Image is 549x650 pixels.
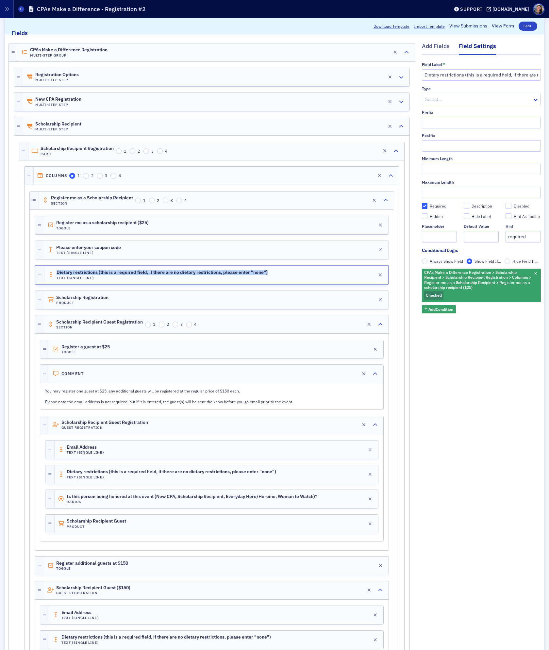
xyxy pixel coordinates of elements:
[533,4,544,15] span: Profile
[474,258,501,264] span: Show Field If...
[428,306,453,312] span: Add Condition
[56,566,128,571] h4: Toggle
[422,203,428,209] input: Required
[56,320,143,325] span: Scholarship Recipient Guest Registration
[61,371,84,376] h4: Comment
[186,322,192,327] input: 4
[61,610,98,615] span: Email Address
[77,173,80,178] span: 1
[30,47,108,53] span: CPAs Make a Difference Registration
[492,23,514,30] a: View Form
[184,198,187,203] span: 4
[422,180,454,185] div: Maximum Length
[35,122,81,127] span: Scholarship Recipient
[35,97,81,102] span: New CPA Registration
[56,295,108,300] span: Scholarship Registration
[472,203,492,209] div: Description
[492,6,529,12] div: [DOMAIN_NAME]
[426,292,442,298] span: Checked
[180,322,183,327] span: 3
[138,148,140,154] span: 2
[464,224,489,229] div: Default Value
[173,322,178,327] input: 3
[472,214,491,219] div: Hide Label
[459,42,496,55] div: Field Settings
[56,591,130,595] h4: Guest Registration
[151,148,154,154] span: 3
[163,198,169,204] input: 3
[35,127,81,131] h4: Multi-Step Step
[422,247,458,254] div: Conditional Logic
[422,224,444,229] div: Placeholder
[105,173,107,178] span: 3
[159,322,165,327] input: 2
[430,214,443,219] div: Hidden
[464,203,470,209] input: Description
[67,500,317,504] h4: Radios
[56,325,143,329] h4: Section
[157,148,163,154] input: 4
[56,220,149,225] span: Register me as a scholarship recipient ($25)
[449,23,487,30] a: View Submissions
[124,148,126,154] span: 1
[56,226,149,230] h4: Toggle
[97,173,103,179] input: 3
[167,322,169,327] span: 2
[130,148,136,154] input: 2
[135,198,141,204] input: 1
[61,344,110,350] span: Register a guest at $25
[61,425,148,430] h4: Guest Registration
[12,29,28,37] h2: Fields
[67,475,276,479] h4: Text (Single Line)
[56,301,108,305] h4: Product
[45,388,378,394] p: You may register one guest at $25, any additional guests will be registered at the regular price ...
[442,62,445,67] abbr: This field is required
[194,322,196,327] span: 4
[153,322,155,327] span: 1
[110,173,116,179] input: 4
[56,251,121,255] h4: Text (Single Line)
[422,269,541,302] div: Checked
[487,7,531,11] button: [DOMAIN_NAME]
[506,203,511,209] input: Disabled
[519,22,537,31] button: Save
[30,53,108,58] h4: Multi-Step Group
[41,152,114,156] h4: Card
[422,86,431,91] div: Type
[119,173,121,178] span: 4
[149,198,155,204] input: 2
[67,469,276,475] span: Dietary restrictions (this is a required field, if there are no dietary restrictions, please ente...
[83,173,89,179] input: 2
[45,399,378,405] p: Please note the email address is not required, but if it is entered, the guest(s) will be sent th...
[514,214,540,219] div: Hint As Tooltip
[422,305,456,313] button: AddCondition
[165,148,167,154] span: 4
[67,494,317,499] span: Is this person being honored at this event (New CPA, Scholarship Recipient, Everyday Hero/Heroine...
[374,23,409,29] button: Download Template
[157,198,159,203] span: 2
[41,146,114,151] span: Scholarship Recipient Registration
[35,72,79,77] span: Registration Options
[505,258,510,264] input: Hide Field If...
[422,213,428,219] input: Hidden
[422,133,435,138] div: Postfix
[514,203,529,209] div: Disabled
[430,258,463,264] span: Always Show Field
[57,276,268,280] h4: Text (Single Line)
[35,78,79,82] h4: Multi-Step Step
[67,519,126,524] span: Scholarship Recipient Guest
[61,420,148,425] span: Scholarship Recipient Guest Registration
[67,525,126,529] h4: Product
[67,450,104,455] h4: Text (Single Line)
[464,213,470,219] input: Hide Label
[422,42,450,54] div: Add Fields
[512,258,538,264] span: Hide Field If...
[61,641,271,645] h4: Text (Single Line)
[56,561,128,566] span: Register additional guests at $150
[506,224,513,229] div: Hint
[57,270,268,275] span: Dietary restrictions (this is a required field, if there are no dietary restrictions, please ente...
[35,103,81,107] h4: Multi-Step Step
[37,5,146,13] h1: CPAs Make a Difference - Registration #2
[422,110,433,115] div: Prefix
[145,322,151,327] input: 1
